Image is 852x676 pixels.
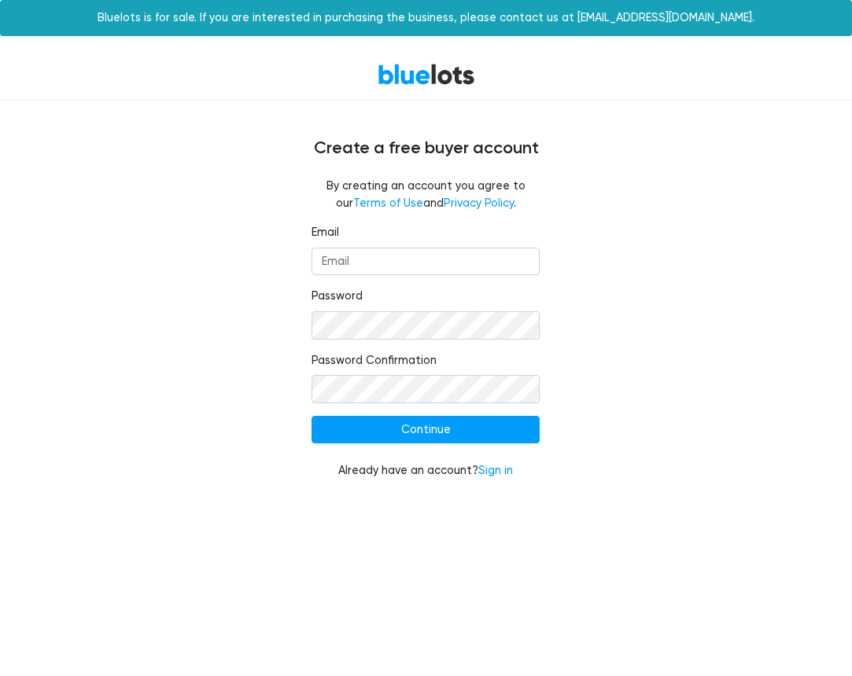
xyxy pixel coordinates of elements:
h4: Create a free buyer account [61,138,792,159]
a: Privacy Policy [444,197,514,210]
input: Continue [312,416,540,444]
a: Terms of Use [353,197,423,210]
a: BlueLots [378,63,475,86]
fieldset: By creating an account you agree to our and . [312,178,540,211]
input: Email [312,248,540,276]
a: Sign in [478,464,513,477]
label: Email [312,224,339,241]
label: Password Confirmation [312,352,437,369]
label: Password [312,288,363,305]
div: Already have an account? [312,462,540,479]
